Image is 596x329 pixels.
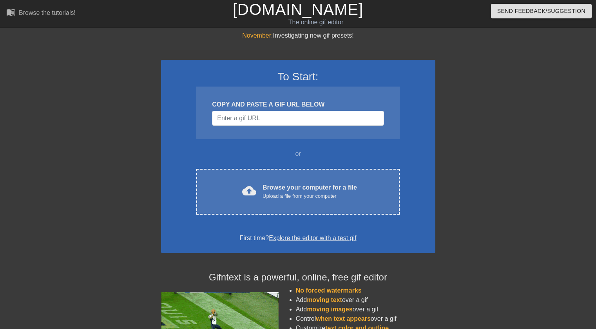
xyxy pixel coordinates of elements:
span: November: [242,32,273,39]
span: when text appears [316,315,371,322]
h3: To Start: [171,70,425,83]
div: Browse the tutorials! [19,9,76,16]
div: The online gif editor [203,18,429,27]
button: Send Feedback/Suggestion [491,4,592,18]
li: Add over a gif [296,305,435,314]
div: COPY AND PASTE A GIF URL BELOW [212,100,384,109]
div: Upload a file from your computer [263,192,357,200]
a: Explore the editor with a test gif [269,235,356,241]
div: or [181,149,415,159]
li: Control over a gif [296,314,435,324]
span: Send Feedback/Suggestion [497,6,585,16]
span: moving text [307,296,342,303]
span: moving images [307,306,352,313]
span: No forced watermarks [296,287,362,294]
a: Browse the tutorials! [6,7,76,20]
h4: Gifntext is a powerful, online, free gif editor [161,272,435,283]
li: Add over a gif [296,295,435,305]
input: Username [212,111,384,126]
div: Investigating new gif presets! [161,31,435,40]
a: [DOMAIN_NAME] [233,1,363,18]
span: cloud_upload [242,184,256,198]
div: First time? [171,233,425,243]
div: Browse your computer for a file [263,183,357,200]
span: menu_book [6,7,16,17]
